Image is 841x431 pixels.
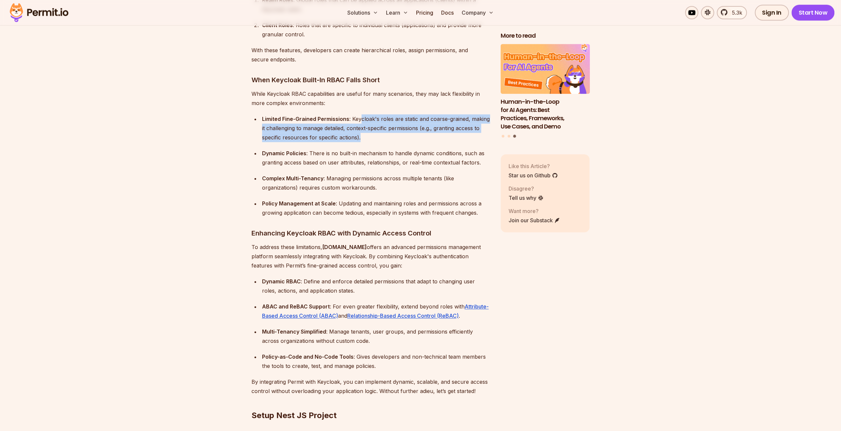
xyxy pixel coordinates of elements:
a: Start Now [791,5,835,20]
button: Solutions [345,6,381,19]
div: : There is no built-in mechanism to handle dynamic conditions, such as granting access based on u... [262,149,490,167]
div: : Gives developers and non-technical team members the tools to create, test, and manage policies. [262,352,490,371]
h3: When Keycloak Built-In RBAC Falls Short [251,75,490,85]
div: Posts [501,44,590,139]
a: Sign In [755,5,789,20]
li: 3 of 3 [501,44,590,131]
a: Pricing [413,6,436,19]
strong: Policy Management at Scale [262,200,336,207]
button: Company [459,6,496,19]
a: Relationship-Based Access Control (ReBAC) [347,312,459,319]
a: 5.3k [717,6,747,19]
button: Go to slide 2 [508,135,510,137]
div: : Managing permissions across multiple tenants (like organizations) requires custom workarounds. [262,174,490,192]
a: Attribute-Based Access Control (ABAC) [262,303,489,319]
a: Tell us why [509,194,544,202]
strong: Client Roles [262,22,293,28]
h3: Enhancing Keycloak RBAC with Dynamic Access Control [251,228,490,238]
img: Permit logo [7,1,71,24]
h3: Human-in-the-Loop for AI Agents: Best Practices, Frameworks, Use Cases, and Demo [501,98,590,130]
p: With these features, developers can create hierarchical roles, assign permissions, and secure end... [251,46,490,64]
p: Disagree? [509,185,544,193]
a: Star us on Github [509,171,558,179]
div: : Roles that are specific to individual clients (applications) and provide more granular control. [262,20,490,39]
div: : Updating and maintaining roles and permissions across a growing application can become tedious,... [262,199,490,217]
strong: Limited Fine-Grained Permissions [262,116,349,122]
strong: Dynamic RBAC [262,278,301,285]
button: Learn [383,6,411,19]
p: To address these limitations, offers an advanced permissions management platform seamlessly integ... [251,242,490,270]
p: By integrating Permit with Keycloak, you can implement dynamic, scalable, and secure access contr... [251,377,490,396]
h2: Setup Nest JS Project [251,384,490,421]
div: : Manage tenants, user groups, and permissions efficiently across organizations without custom code. [262,327,490,345]
strong: Multi-Tenancy Simplified [262,328,326,335]
p: Like this Article? [509,162,558,170]
strong: ABAC and ReBAC Support [262,303,330,310]
strong: [DOMAIN_NAME] [322,244,367,250]
strong: Dynamic Policies [262,150,306,157]
h2: More to read [501,32,590,40]
strong: Complex Multi-Tenancy [262,175,324,182]
p: While Keycloak RBAC capabilities are useful for many scenarios, they may lack flexibility in more... [251,89,490,108]
a: Join our Substack [509,216,560,224]
a: Human-in-the-Loop for AI Agents: Best Practices, Frameworks, Use Cases, and DemoHuman-in-the-Loop... [501,44,590,131]
img: Human-in-the-Loop for AI Agents: Best Practices, Frameworks, Use Cases, and Demo [501,44,590,94]
span: 5.3k [728,9,742,17]
div: : For even greater flexibility, extend beyond roles with and . [262,302,490,320]
p: Want more? [509,207,560,215]
button: Go to slide 3 [513,135,516,138]
strong: Policy-as-Code and No-Code Tools [262,353,354,360]
div: : Define and enforce detailed permissions that adapt to changing user roles, actions, and applica... [262,277,490,295]
div: : Keycloak's roles are static and coarse-grained, making it challenging to manage detailed, conte... [262,114,490,142]
a: Docs [439,6,456,19]
button: Go to slide 1 [502,135,504,137]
